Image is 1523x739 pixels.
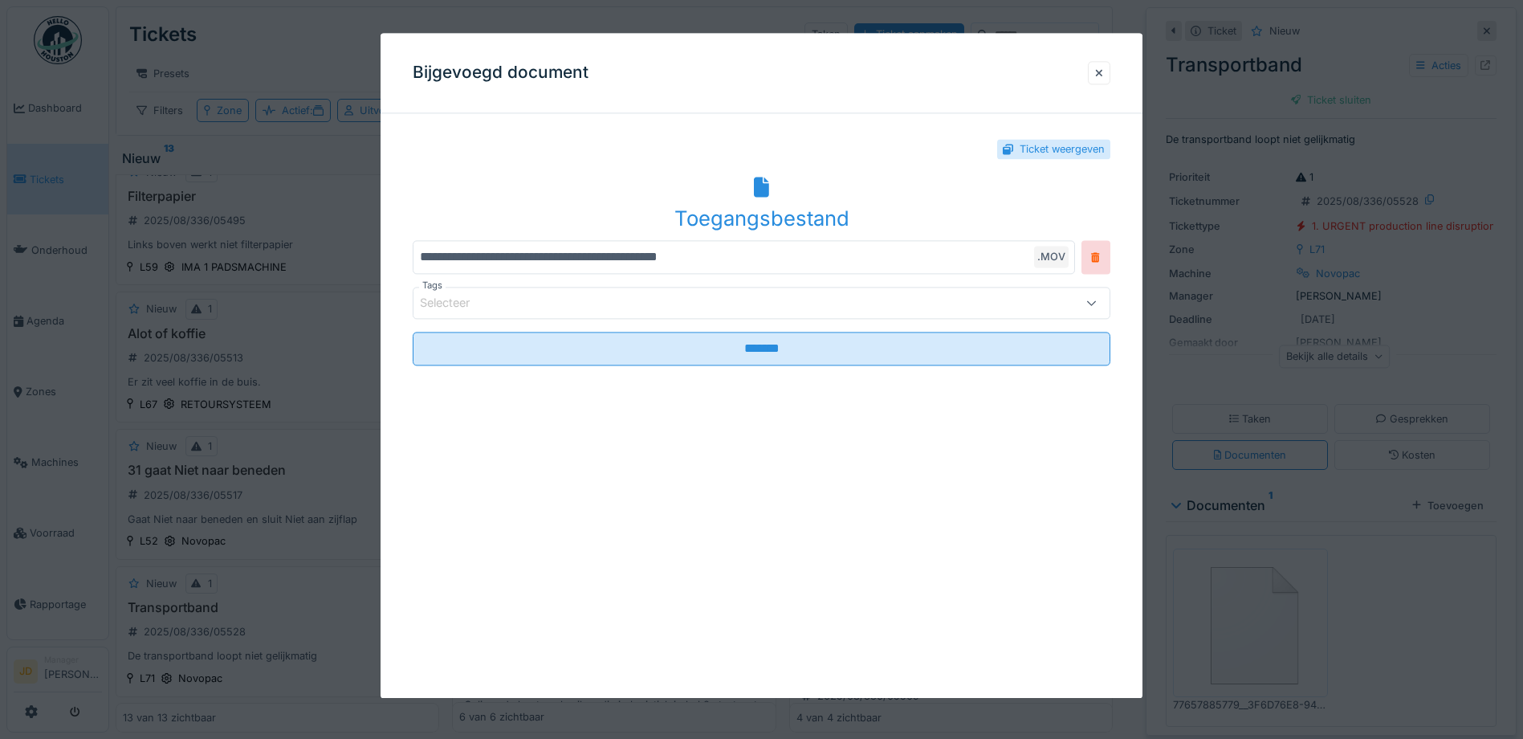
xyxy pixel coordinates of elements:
label: Tags [419,279,446,292]
h3: Bijgevoegd document [413,63,588,83]
div: Ticket weergeven [1020,141,1105,157]
div: Toegangsbestand [413,203,1110,234]
div: .MOV [1034,246,1069,267]
div: Selecteer [420,295,492,312]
